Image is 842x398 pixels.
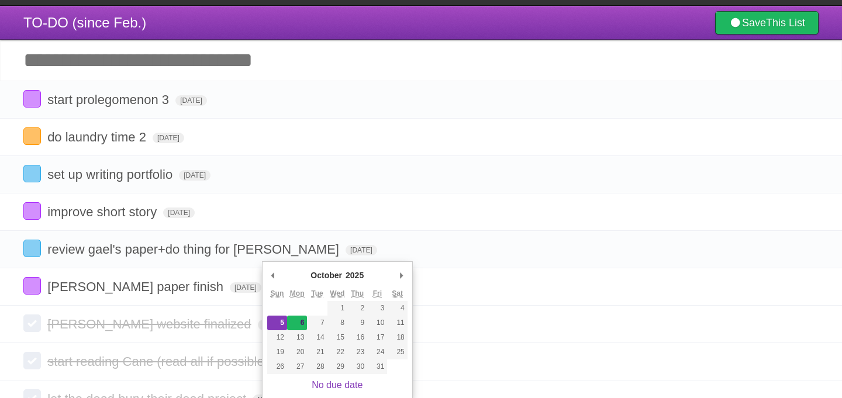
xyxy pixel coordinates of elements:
[327,316,347,330] button: 8
[327,345,347,359] button: 22
[23,277,41,295] label: Done
[327,359,347,374] button: 29
[287,345,307,359] button: 20
[367,359,387,374] button: 31
[307,316,327,330] button: 7
[179,170,210,181] span: [DATE]
[23,165,41,182] label: Done
[344,267,365,284] div: 2025
[23,352,41,369] label: Done
[267,316,287,330] button: 5
[367,345,387,359] button: 24
[715,11,819,34] a: SaveThis List
[287,316,307,330] button: 6
[267,330,287,345] button: 12
[347,330,367,345] button: 16
[346,245,377,255] span: [DATE]
[312,380,363,390] a: No due date
[271,289,284,298] abbr: Sunday
[387,345,407,359] button: 25
[347,359,367,374] button: 30
[47,317,254,331] span: [PERSON_NAME] website finalized
[23,90,41,108] label: Done
[23,202,41,220] label: Done
[290,289,305,298] abbr: Monday
[23,314,41,332] label: Done
[392,289,403,298] abbr: Saturday
[330,289,344,298] abbr: Wednesday
[367,301,387,316] button: 3
[47,205,160,219] span: improve short story
[307,330,327,345] button: 14
[23,127,41,145] label: Done
[175,95,207,106] span: [DATE]
[766,17,805,29] b: This List
[347,301,367,316] button: 2
[230,282,261,293] span: [DATE]
[47,130,149,144] span: do laundry time 2
[23,15,146,30] span: TO-DO (since Feb.)
[267,359,287,374] button: 26
[327,330,347,345] button: 15
[347,316,367,330] button: 9
[47,242,342,257] span: review gael's paper+do thing for [PERSON_NAME]
[163,207,195,218] span: [DATE]
[287,359,307,374] button: 27
[307,359,327,374] button: 28
[153,133,184,143] span: [DATE]
[267,267,279,284] button: Previous Month
[347,345,367,359] button: 23
[47,279,226,294] span: [PERSON_NAME] paper finish
[367,330,387,345] button: 17
[47,354,271,369] span: start reading Cane (read all if possible)
[309,267,344,284] div: October
[396,267,408,284] button: Next Month
[373,289,382,298] abbr: Friday
[387,330,407,345] button: 18
[47,92,172,107] span: start prolegomenon 3
[311,289,323,298] abbr: Tuesday
[351,289,364,298] abbr: Thursday
[47,167,175,182] span: set up writing portfolio
[23,240,41,257] label: Done
[327,301,347,316] button: 1
[307,345,327,359] button: 21
[387,316,407,330] button: 11
[267,345,287,359] button: 19
[287,330,307,345] button: 13
[387,301,407,316] button: 4
[258,320,289,330] span: [DATE]
[367,316,387,330] button: 10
